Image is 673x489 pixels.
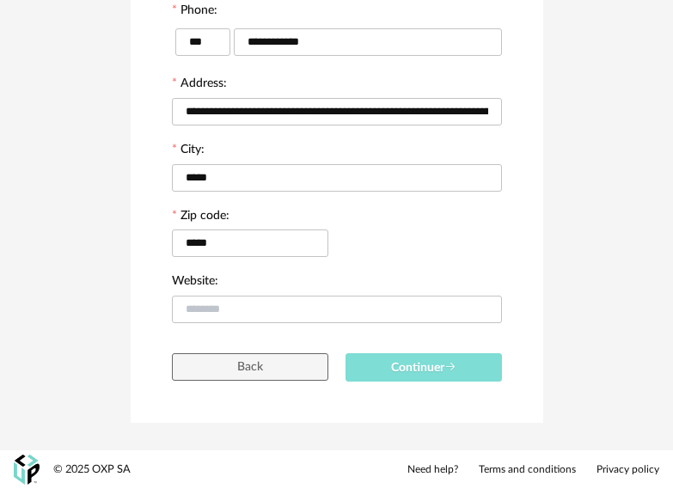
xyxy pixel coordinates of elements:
button: Back [172,353,328,381]
label: City: [172,144,205,159]
a: Need help? [407,463,458,477]
a: Privacy policy [597,463,659,477]
label: Zip code: [172,210,229,225]
span: Continuer [391,362,456,374]
img: OXP [14,455,40,485]
label: Address: [172,77,227,93]
label: Website: [172,275,218,290]
span: Back [237,361,263,373]
label: Phone: [172,4,217,20]
a: Terms and conditions [479,463,576,477]
button: Continuer [346,353,502,382]
div: © 2025 OXP SA [53,462,131,477]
